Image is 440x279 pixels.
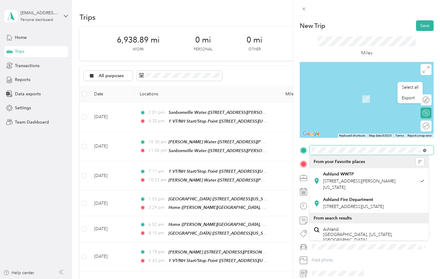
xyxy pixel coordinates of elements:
strong: Ashland WWTP [323,172,354,177]
a: Report a map error [408,134,432,137]
p: Miles [361,49,373,57]
button: Keyboard shortcuts [339,134,365,138]
span: Export [402,95,414,100]
span: Map data ©2025 [369,134,392,137]
span: Ashland [GEOGRAPHIC_DATA], [US_STATE], [GEOGRAPHIC_DATA] [323,227,425,243]
span: From search results [314,216,352,221]
a: Terms (opens in new tab) [395,134,404,137]
span: [STREET_ADDRESS][PERSON_NAME][US_STATE] [323,179,395,190]
img: Google [301,130,321,138]
strong: Ashland Fire Department [323,197,373,202]
iframe: Everlance-gr Chat Button Frame [406,245,440,279]
span: [STREET_ADDRESS][US_STATE] [323,204,384,209]
button: Save [416,20,434,31]
span: Select all [402,85,418,90]
p: New Trip [300,22,325,30]
span: From your Favorite places [314,159,365,165]
button: Add photo [309,256,434,264]
a: Open this area in Google Maps (opens a new window) [301,130,321,138]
